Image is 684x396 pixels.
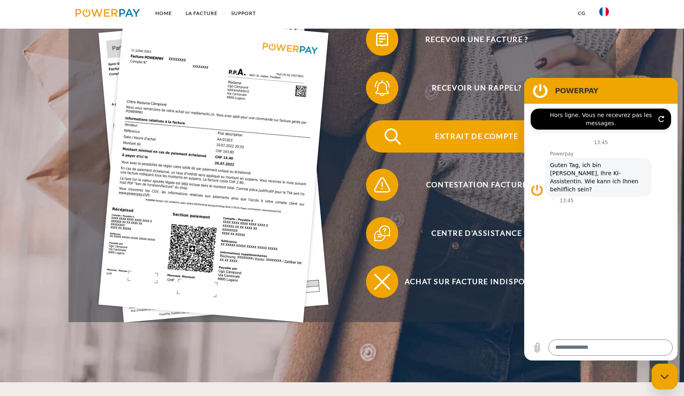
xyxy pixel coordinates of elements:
[372,78,392,98] img: qb_bell.svg
[179,6,224,21] a: LA FACTURE
[372,272,392,292] img: qb_close.svg
[366,169,576,201] button: Contestation Facture
[378,169,575,201] span: Contestation Facture
[149,6,179,21] a: Home
[366,72,576,104] button: Recevoir un rappel?
[571,6,592,21] a: CG
[378,217,575,249] span: Centre d'assistance
[652,364,678,390] iframe: Bouton de lancement de la fenêtre de messagerie, conversation en cours
[366,120,576,153] button: Extrait de compte
[599,7,609,17] img: fr
[372,223,392,243] img: qb_help.svg
[372,29,392,50] img: qb_bill.svg
[378,266,575,298] span: Achat sur facture indisponible
[366,266,576,298] button: Achat sur facture indisponible
[378,120,575,153] span: Extrait de compte
[383,126,403,147] img: qb_search.svg
[378,72,575,104] span: Recevoir un rappel?
[75,9,140,17] img: logo-powerpay.svg
[524,78,678,360] iframe: Fenêtre de messagerie
[98,15,328,323] img: single_invoice_powerpay_fr.jpg
[366,217,576,249] button: Centre d'assistance
[366,23,576,56] button: Recevoir une facture ?
[224,6,263,21] a: Support
[372,175,392,195] img: qb_warning.svg
[378,23,575,56] span: Recevoir une facture ?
